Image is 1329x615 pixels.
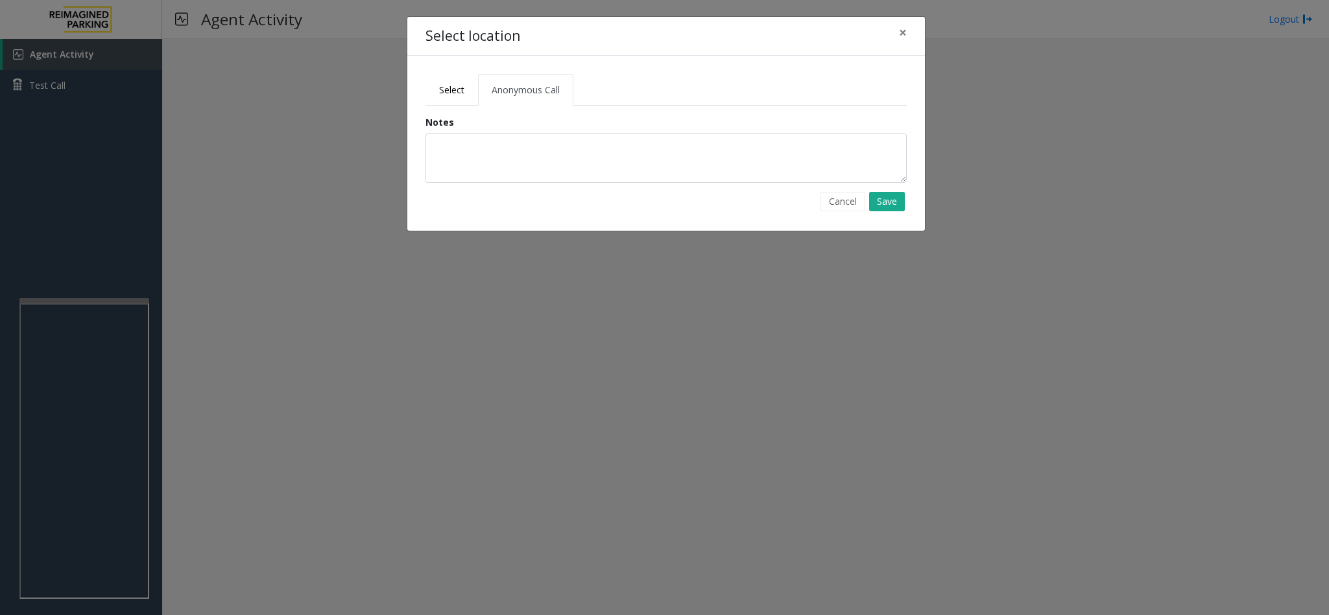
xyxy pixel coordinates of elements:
[899,23,907,41] span: ×
[425,115,454,129] label: Notes
[492,84,560,96] span: Anonymous Call
[425,74,907,106] ul: Tabs
[869,192,905,211] button: Save
[890,17,916,49] button: Close
[820,192,865,211] button: Cancel
[439,84,464,96] span: Select
[425,26,520,47] h4: Select location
